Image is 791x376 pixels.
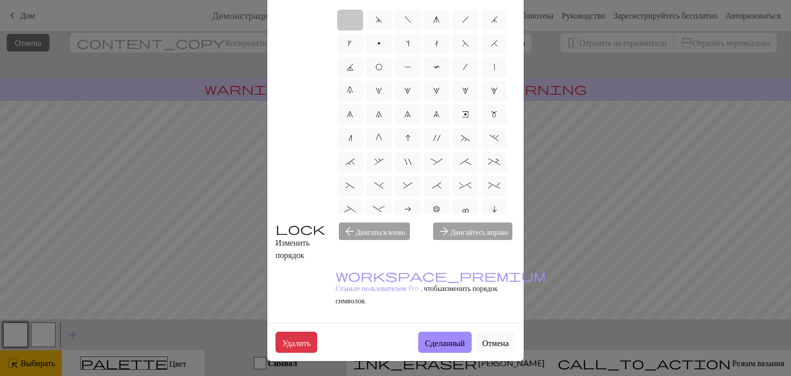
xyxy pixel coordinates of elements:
span: 4 [462,87,469,95]
a: Станьте пользователем Pro [336,271,546,293]
span: b [433,205,440,213]
span: 8 [404,110,411,118]
font: , чтобы [421,284,443,293]
span: % [488,181,500,190]
span: - [373,205,385,213]
span: 9 [433,110,440,118]
span: ' [433,134,440,142]
span: i [492,205,497,213]
span: f [404,15,411,24]
span: g [433,15,440,24]
span: 2 [404,87,411,95]
span: a [404,205,411,213]
span: n [348,134,352,142]
span: ( [346,181,355,190]
span: P [404,63,411,71]
span: 3 [433,87,440,95]
span: 7 [375,110,382,118]
button: Отмена [476,332,515,353]
span: " [404,158,411,166]
span: ^ [459,181,471,190]
span: 6 [347,110,353,118]
span: t [435,39,439,47]
span: workspace_premium [336,268,546,283]
span: I [405,134,410,142]
span: . [490,134,499,142]
span: + [488,158,500,166]
span: 5 [491,87,497,95]
span: , [374,158,384,166]
span: k [348,39,352,47]
span: T [433,63,440,71]
span: 1 [375,87,382,95]
span: e [462,110,469,118]
span: ~ [461,134,470,142]
font: Станьте пользователем Pro [336,284,419,293]
span: H [491,39,498,47]
span: c [462,205,469,213]
span: h [462,15,469,24]
font: Сделанный [425,338,465,348]
span: _ [344,205,356,213]
span: F [462,39,469,47]
span: m [491,110,497,118]
span: / [463,63,468,71]
span: p [377,39,381,47]
span: ` [346,158,355,166]
span: : [431,158,442,166]
span: s [406,39,409,47]
span: j [491,15,498,24]
span: J [347,63,354,71]
span: 0 [347,87,353,95]
span: d [375,15,383,24]
button: Сделанный [418,332,471,353]
font: Удалить [282,338,311,348]
font: Изменить порядок [276,237,309,260]
span: & [403,181,412,190]
span: | [494,63,495,71]
span: G [375,134,382,142]
button: Удалить [276,332,317,353]
span: ) [374,181,384,190]
span: O [375,63,383,71]
span: ; [459,158,471,166]
font: Отмена [483,338,509,348]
